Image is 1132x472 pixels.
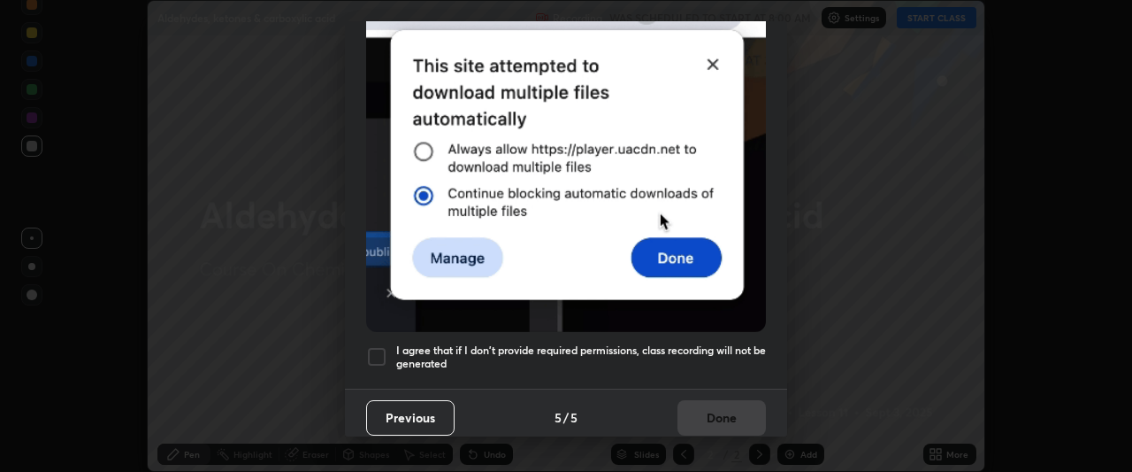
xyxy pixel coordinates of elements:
h4: / [563,408,569,427]
h5: I agree that if I don't provide required permissions, class recording will not be generated [396,344,766,371]
h4: 5 [570,408,577,427]
button: Previous [366,400,455,436]
h4: 5 [555,408,562,427]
